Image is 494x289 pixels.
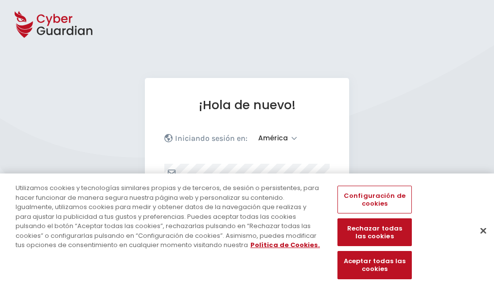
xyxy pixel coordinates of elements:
[473,220,494,241] button: Cerrar
[16,183,323,250] div: Utilizamos cookies y tecnologías similares propias y de terceros, de sesión o persistentes, para ...
[337,219,411,247] button: Rechazar todas las cookies
[337,186,411,213] button: Configuración de cookies, Abre el cuadro de diálogo del centro de preferencias.
[175,134,247,143] p: Iniciando sesión en:
[164,97,330,113] h1: ¡Hola de nuevo!
[337,251,411,279] button: Aceptar todas las cookies
[250,240,320,250] a: Más información sobre su privacidad, se abre en una nueva pestaña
